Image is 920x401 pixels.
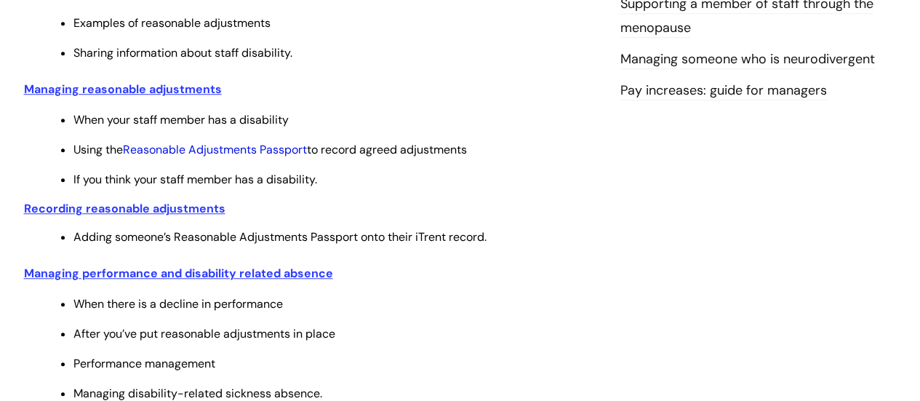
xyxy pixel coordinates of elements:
[73,172,317,187] span: If you think your staff member has a disability.
[73,386,322,401] span: Managing disability-related sickness absence.
[24,82,222,97] a: Managing reasonable adjustments
[73,142,467,157] span: Using the to record agreed adjustments
[73,356,215,371] span: Performance management
[73,45,292,60] span: Sharing information about staff disability.
[24,201,225,216] a: Recording reasonable adjustments
[620,50,875,69] a: Managing someone who is neurodivergent
[73,296,283,311] span: When there is a decline in performance
[73,229,487,245] span: Adding someone’s Reasonable Adjustments Passport onto their iTrent record.
[73,15,271,31] span: Examples of reasonable adjustments
[620,82,827,100] a: Pay increases: guide for managers
[24,266,333,281] a: Managing performance and disability related absence
[73,326,335,341] span: After you’ve put reasonable adjustments in place
[123,142,307,157] a: Reasonable Adjustments Passport
[73,112,289,127] span: When your staff member has a disability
